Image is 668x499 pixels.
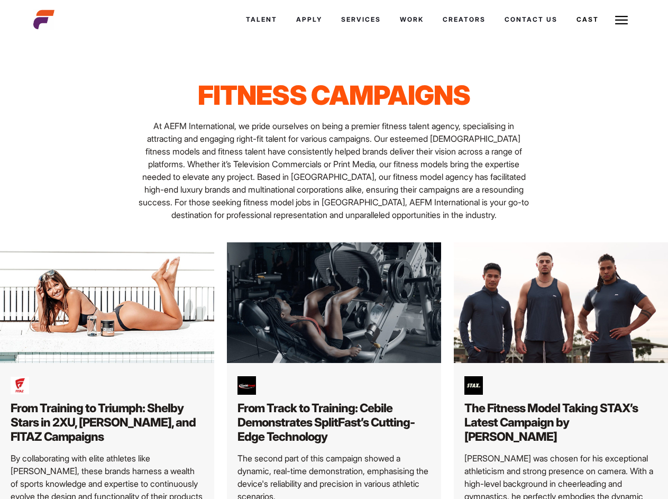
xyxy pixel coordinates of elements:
[236,5,287,34] a: Talent
[433,5,495,34] a: Creators
[11,376,29,395] img: download 3
[227,242,441,363] img: 1@3x 13 scaled
[332,5,390,34] a: Services
[135,120,533,221] p: At AEFM International, we pride ourselves on being a premier fitness talent agency, specialising ...
[237,401,431,444] h2: From Track to Training: Cebile Demonstrates SplitFast’s Cutting-Edge Technology
[464,401,657,444] h2: The Fitness Model Taking STAX’s Latest Campaign by [PERSON_NAME]
[454,242,668,363] img: 1@3x 12 scaled
[464,376,483,395] img: images
[390,5,433,34] a: Work
[135,79,533,111] h1: Fitness Campaigns
[495,5,567,34] a: Contact Us
[567,5,608,34] a: Cast
[33,9,54,30] img: cropped-aefm-brand-fav-22-square.png
[615,14,628,26] img: Burger icon
[287,5,332,34] a: Apply
[237,376,256,395] img: 512x512bb
[11,401,204,444] h2: From Training to Triumph: Shelby Stars in 2XU, [PERSON_NAME], and FITAZ Campaigns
